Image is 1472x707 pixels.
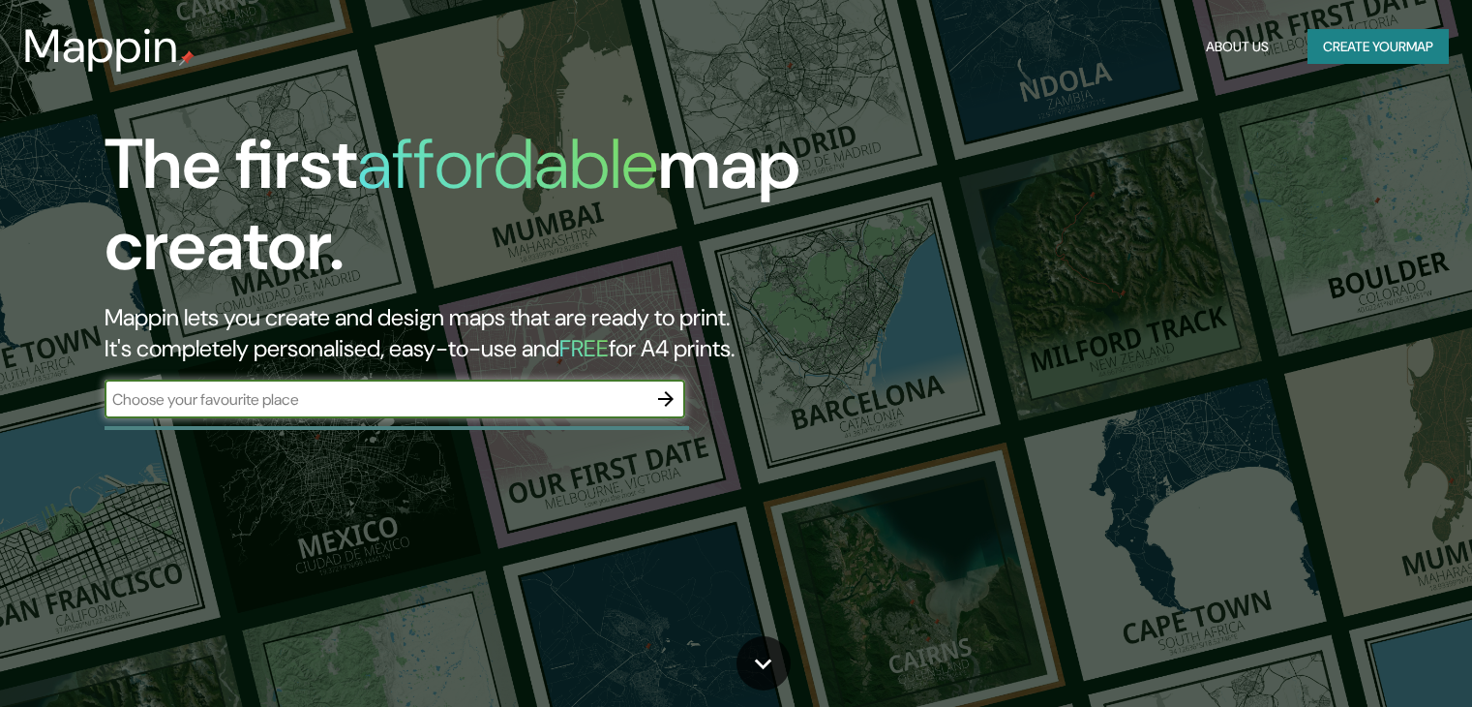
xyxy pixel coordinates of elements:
h3: Mappin [23,19,179,74]
input: Choose your favourite place [105,388,646,411]
h5: FREE [559,333,609,363]
h2: Mappin lets you create and design maps that are ready to print. It's completely personalised, eas... [105,302,841,364]
button: Create yourmap [1307,29,1449,65]
h1: The first map creator. [105,124,841,302]
img: mappin-pin [179,50,195,66]
h1: affordable [357,119,658,209]
button: About Us [1198,29,1277,65]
